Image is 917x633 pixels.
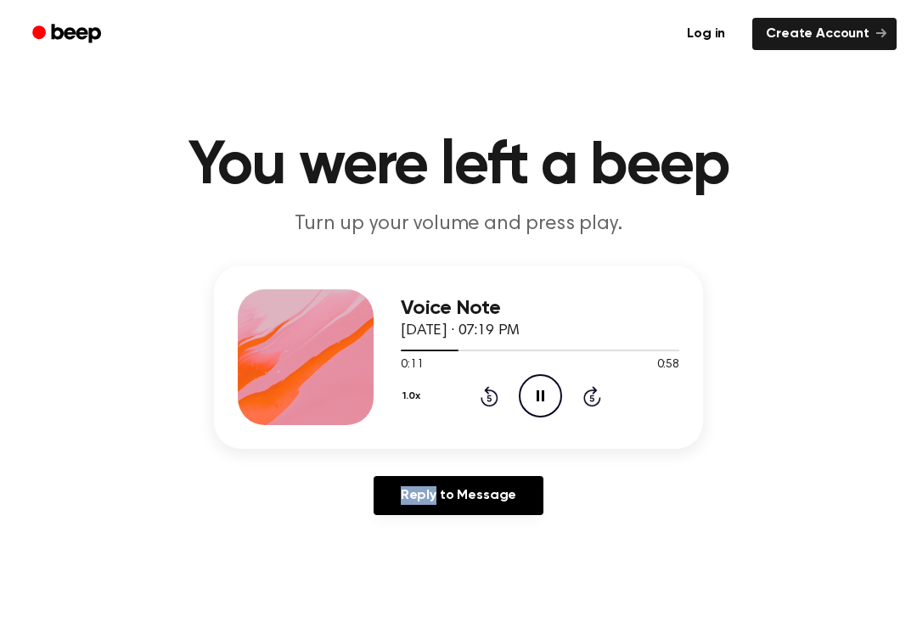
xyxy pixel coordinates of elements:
a: Log in [670,14,742,53]
a: Create Account [752,18,897,50]
h3: Voice Note [401,297,679,320]
a: Reply to Message [374,476,543,515]
span: 0:58 [657,356,679,374]
span: 0:11 [401,356,423,374]
button: 1.0x [401,382,426,411]
h1: You were left a beep [24,136,893,197]
p: Turn up your volume and press play. [132,210,785,238]
span: [DATE] · 07:19 PM [401,323,520,339]
a: Beep [20,18,116,51]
